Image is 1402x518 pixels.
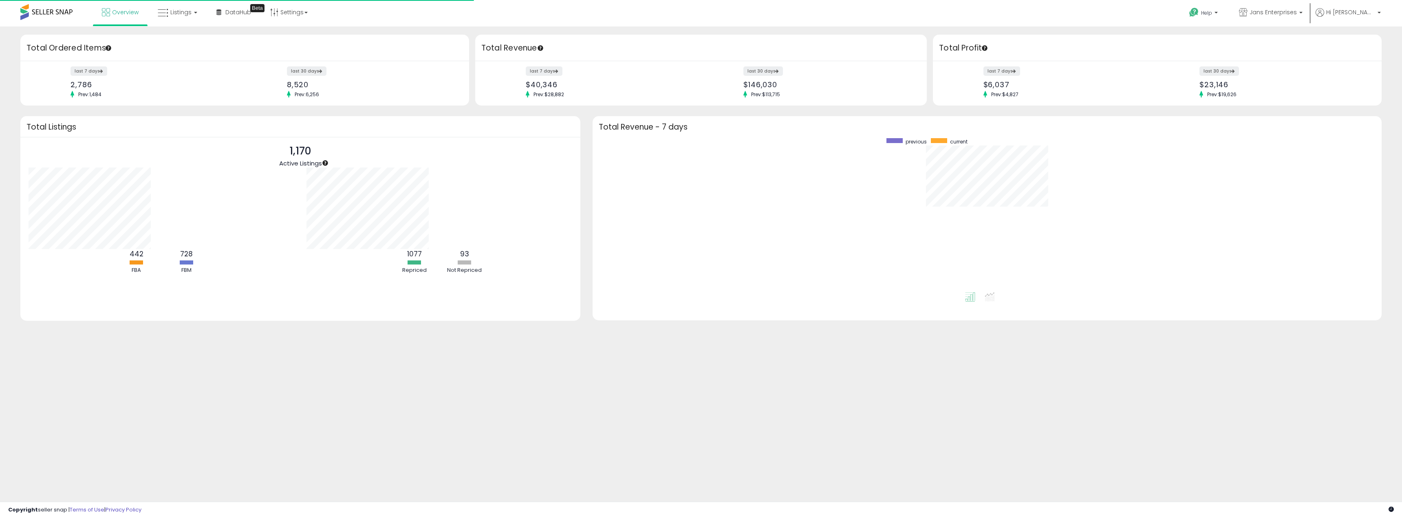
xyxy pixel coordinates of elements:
[529,91,568,98] span: Prev: $28,882
[481,42,921,54] h3: Total Revenue
[983,80,1151,89] div: $6,037
[407,249,422,259] b: 1077
[105,44,112,52] div: Tooltip anchor
[1326,8,1375,16] span: Hi [PERSON_NAME]
[743,66,783,76] label: last 30 days
[180,249,193,259] b: 728
[1199,66,1239,76] label: last 30 days
[322,159,329,167] div: Tooltip anchor
[440,267,489,274] div: Not Repriced
[26,124,574,130] h3: Total Listings
[1316,8,1381,26] a: Hi [PERSON_NAME]
[1183,1,1226,26] a: Help
[1199,80,1367,89] div: $23,146
[1250,8,1297,16] span: Jans Enterprises
[981,44,988,52] div: Tooltip anchor
[71,66,107,76] label: last 7 days
[983,66,1020,76] label: last 7 days
[390,267,439,274] div: Repriced
[130,249,143,259] b: 442
[112,267,161,274] div: FBA
[279,159,322,168] span: Active Listings
[1189,7,1199,18] i: Get Help
[599,124,1376,130] h3: Total Revenue - 7 days
[162,267,211,274] div: FBM
[287,80,455,89] div: 8,520
[250,4,265,12] div: Tooltip anchor
[950,138,968,145] span: current
[987,91,1023,98] span: Prev: $4,827
[460,249,469,259] b: 93
[1203,91,1241,98] span: Prev: $19,626
[1201,9,1212,16] span: Help
[906,138,927,145] span: previous
[225,8,251,16] span: DataHub
[537,44,544,52] div: Tooltip anchor
[112,8,139,16] span: Overview
[939,42,1376,54] h3: Total Profit
[170,8,192,16] span: Listings
[526,80,695,89] div: $40,346
[71,80,238,89] div: 2,786
[526,66,562,76] label: last 7 days
[279,143,322,159] p: 1,170
[291,91,323,98] span: Prev: 6,256
[26,42,463,54] h3: Total Ordered Items
[287,66,326,76] label: last 30 days
[743,80,913,89] div: $146,030
[747,91,784,98] span: Prev: $113,715
[74,91,106,98] span: Prev: 1,484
